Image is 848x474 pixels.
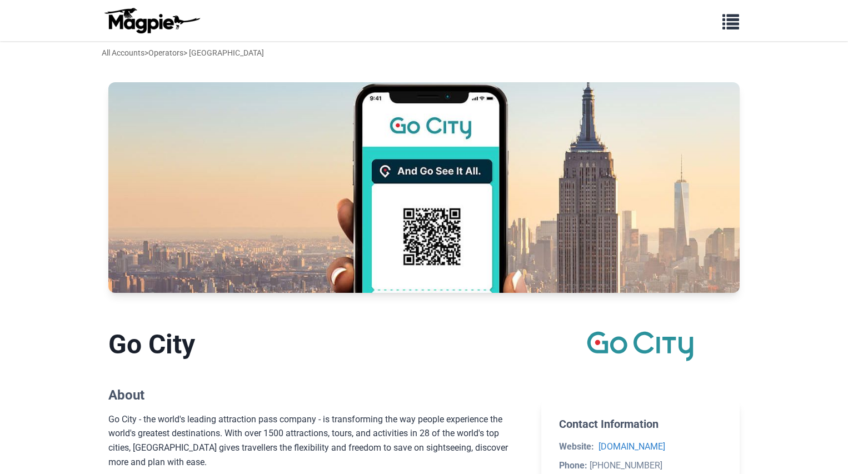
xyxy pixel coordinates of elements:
a: [DOMAIN_NAME] [598,441,665,452]
img: Go City logo [587,328,694,364]
strong: Website: [559,441,594,452]
li: [PHONE_NUMBER] [559,458,722,473]
a: Operators [148,48,183,57]
img: logo-ab69f6fb50320c5b225c76a69d11143b.png [102,7,202,34]
h2: Contact Information [559,417,722,431]
div: > > [GEOGRAPHIC_DATA] [102,47,264,59]
img: Go City banner [108,82,740,293]
h2: About [108,387,523,403]
a: All Accounts [102,48,144,57]
strong: Phone: [559,460,587,471]
h1: Go City [108,328,523,361]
